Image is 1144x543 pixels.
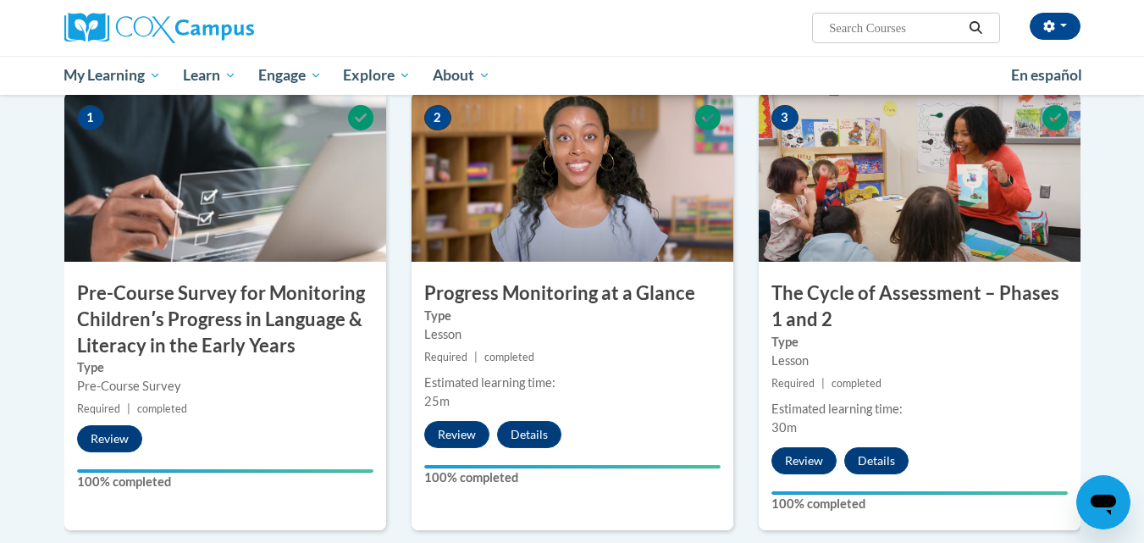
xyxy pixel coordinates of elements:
[1011,66,1082,84] span: En español
[77,105,104,130] span: 1
[771,447,837,474] button: Review
[64,65,161,86] span: My Learning
[424,421,489,448] button: Review
[64,13,386,43] a: Cox Campus
[424,105,451,130] span: 2
[771,420,797,435] span: 30m
[53,56,173,95] a: My Learning
[77,473,373,491] label: 100% completed
[832,377,881,390] span: completed
[497,421,561,448] button: Details
[77,358,373,377] label: Type
[424,394,450,408] span: 25m
[424,468,721,487] label: 100% completed
[39,56,1106,95] div: Main menu
[1000,58,1093,93] a: En español
[827,18,963,38] input: Search Courses
[844,447,909,474] button: Details
[771,495,1068,513] label: 100% completed
[484,351,534,363] span: completed
[771,400,1068,418] div: Estimated learning time:
[474,351,478,363] span: |
[332,56,422,95] a: Explore
[771,377,815,390] span: Required
[821,377,825,390] span: |
[771,105,799,130] span: 3
[247,56,333,95] a: Engage
[1030,13,1080,40] button: Account Settings
[759,92,1080,262] img: Course Image
[433,65,490,86] span: About
[64,280,386,358] h3: Pre-Course Survey for Monitoring Childrenʹs Progress in Language & Literacy in the Early Years
[759,280,1080,333] h3: The Cycle of Assessment – Phases 1 and 2
[127,402,130,415] span: |
[424,351,467,363] span: Required
[412,280,733,307] h3: Progress Monitoring at a Glance
[424,465,721,468] div: Your progress
[343,65,411,86] span: Explore
[64,13,254,43] img: Cox Campus
[64,92,386,262] img: Course Image
[422,56,501,95] a: About
[77,469,373,473] div: Your progress
[77,425,142,452] button: Review
[1076,475,1130,529] iframe: Button to launch messaging window
[137,402,187,415] span: completed
[771,491,1068,495] div: Your progress
[77,377,373,396] div: Pre-Course Survey
[172,56,247,95] a: Learn
[412,92,733,262] img: Course Image
[424,325,721,344] div: Lesson
[424,374,721,392] div: Estimated learning time:
[77,402,120,415] span: Required
[771,352,1068,370] div: Lesson
[183,65,236,86] span: Learn
[424,307,721,325] label: Type
[258,65,322,86] span: Engage
[771,333,1068,352] label: Type
[963,18,988,38] button: Search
